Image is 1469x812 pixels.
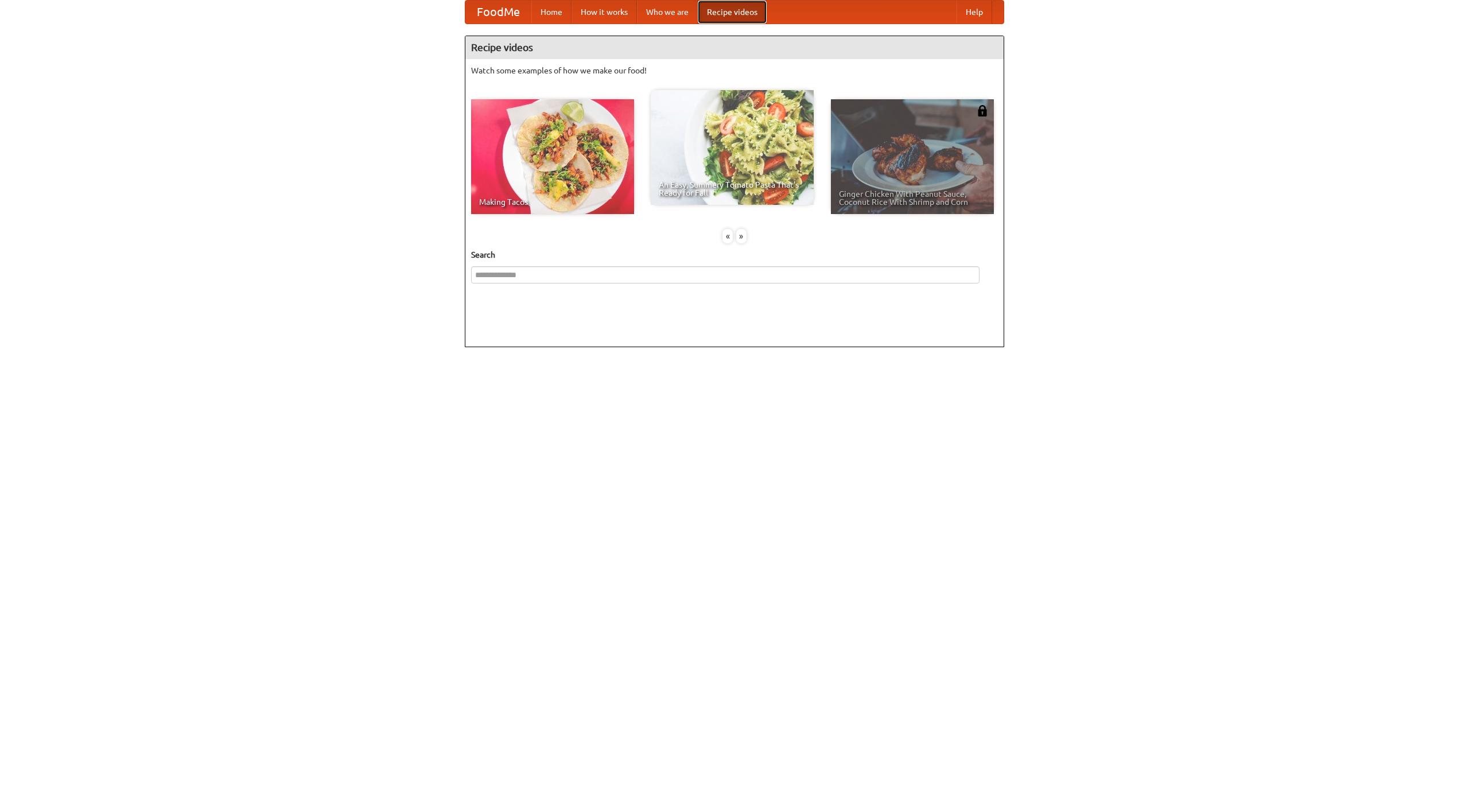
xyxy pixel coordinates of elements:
img: 483408.png [977,105,988,116]
span: An Easy, Summery Tomato Pasta That's Ready for Fall [659,181,806,197]
div: » [736,229,747,243]
span: Making Tacos [479,198,626,206]
a: Making Tacos [471,99,634,214]
a: Who we are [637,1,698,24]
h4: Recipe videos [465,36,1004,59]
a: Help [957,1,992,24]
p: Watch some examples of how we make our food! [471,65,998,76]
a: FoodMe [465,1,531,24]
a: How it works [572,1,637,24]
div: « [722,229,733,243]
a: Home [531,1,572,24]
a: Recipe videos [698,1,767,24]
a: An Easy, Summery Tomato Pasta That's Ready for Fall [651,90,814,205]
h5: Search [471,249,998,261]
